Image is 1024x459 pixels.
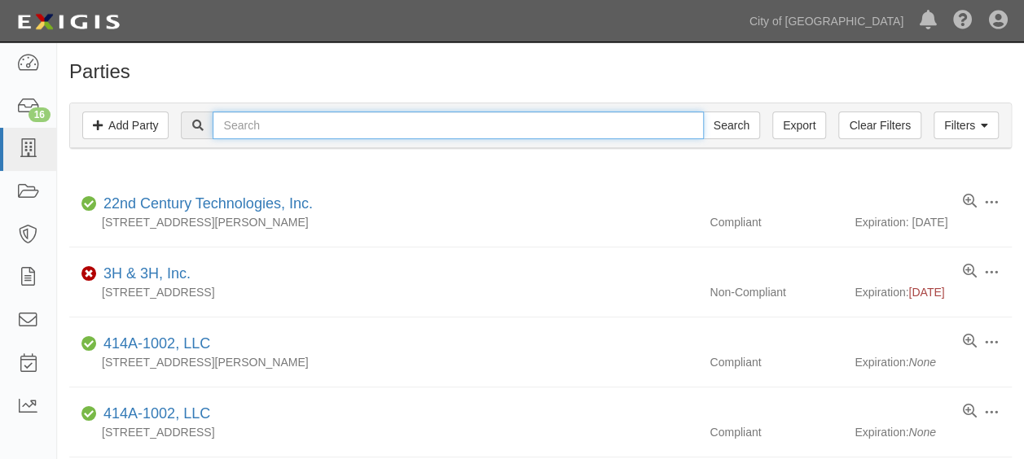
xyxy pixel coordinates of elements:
[12,7,125,37] img: logo-5460c22ac91f19d4615b14bd174203de0afe785f0fc80cf4dbbc73dc1793850b.png
[69,284,697,300] div: [STREET_ADDRESS]
[81,269,97,280] i: Non-Compliant
[213,111,703,139] input: Search
[697,284,855,300] div: Non-Compliant
[69,214,697,230] div: [STREET_ADDRESS][PERSON_NAME]
[97,334,210,355] div: 414A-1002, LLC
[908,286,944,299] span: [DATE]
[963,404,977,420] a: View results summary
[741,5,912,37] a: City of [GEOGRAPHIC_DATA]
[703,111,760,139] input: Search
[697,214,855,230] div: Compliant
[69,424,697,440] div: [STREET_ADDRESS]
[103,195,313,212] a: 22nd Century Technologies, Inc.
[103,335,210,352] a: 414A-1002, LLC
[908,356,935,369] i: None
[697,354,855,370] div: Compliant
[963,194,977,210] a: View results summary
[81,339,97,350] i: Compliant
[953,11,973,31] i: Help Center - Complianz
[103,265,191,282] a: 3H & 3H, Inc.
[855,354,1012,370] div: Expiration:
[772,111,826,139] a: Export
[697,424,855,440] div: Compliant
[838,111,921,139] a: Clear Filters
[855,424,1012,440] div: Expiration:
[908,426,935,439] i: None
[81,199,97,210] i: Compliant
[82,111,169,139] a: Add Party
[103,405,210,422] a: 414A-1002, LLC
[97,194,313,215] div: 22nd Century Technologies, Inc.
[97,264,191,285] div: 3H & 3H, Inc.
[29,107,51,122] div: 16
[81,409,97,420] i: Compliant
[69,354,697,370] div: [STREET_ADDRESS][PERSON_NAME]
[69,61,1012,82] h1: Parties
[963,334,977,350] a: View results summary
[855,284,1012,300] div: Expiration:
[934,111,999,139] a: Filters
[963,264,977,280] a: View results summary
[855,214,1012,230] div: Expiration: [DATE]
[97,404,210,425] div: 414A-1002, LLC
